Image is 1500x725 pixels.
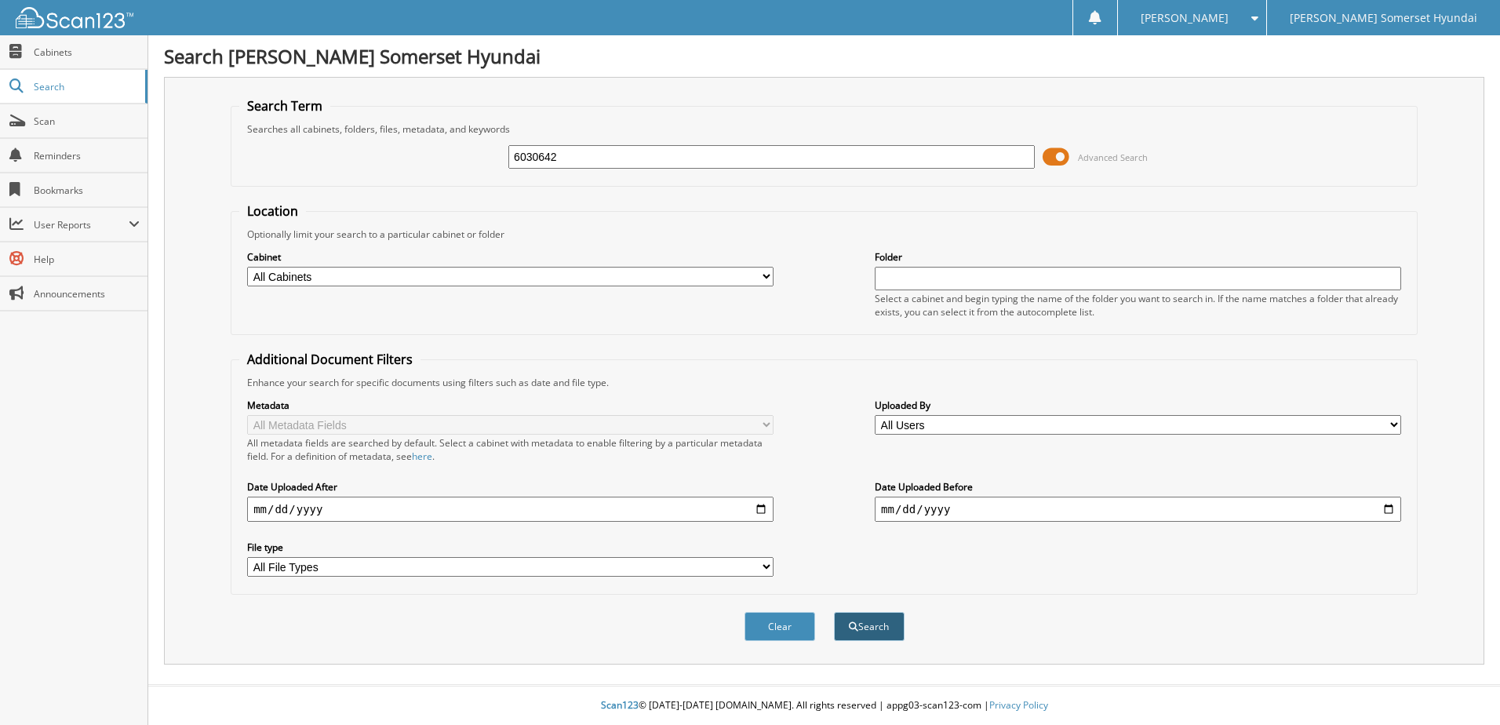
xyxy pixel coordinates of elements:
label: Metadata [247,399,774,412]
span: Cabinets [34,46,140,59]
input: start [247,497,774,522]
span: Reminders [34,149,140,162]
legend: Additional Document Filters [239,351,421,368]
span: Scan [34,115,140,128]
legend: Search Term [239,97,330,115]
button: Search [834,612,905,641]
label: Date Uploaded Before [875,480,1401,494]
span: Advanced Search [1078,151,1148,163]
label: Date Uploaded After [247,480,774,494]
div: Optionally limit your search to a particular cabinet or folder [239,228,1409,241]
span: [PERSON_NAME] Somerset Hyundai [1290,13,1477,23]
span: Help [34,253,140,266]
a: Privacy Policy [989,698,1048,712]
span: Bookmarks [34,184,140,197]
span: Announcements [34,287,140,301]
img: scan123-logo-white.svg [16,7,133,28]
input: end [875,497,1401,522]
span: Search [34,80,137,93]
div: Select a cabinet and begin typing the name of the folder you want to search in. If the name match... [875,292,1401,319]
iframe: Chat Widget [1422,650,1500,725]
div: Searches all cabinets, folders, files, metadata, and keywords [239,122,1409,136]
span: User Reports [34,218,129,231]
a: here [412,450,432,463]
span: Scan123 [601,698,639,712]
legend: Location [239,202,306,220]
button: Clear [745,612,815,641]
label: File type [247,541,774,554]
label: Folder [875,250,1401,264]
label: Uploaded By [875,399,1401,412]
h1: Search [PERSON_NAME] Somerset Hyundai [164,43,1484,69]
label: Cabinet [247,250,774,264]
div: © [DATE]-[DATE] [DOMAIN_NAME]. All rights reserved | appg03-scan123-com | [148,687,1500,725]
div: All metadata fields are searched by default. Select a cabinet with metadata to enable filtering b... [247,436,774,463]
div: Enhance your search for specific documents using filters such as date and file type. [239,376,1409,389]
span: [PERSON_NAME] [1141,13,1229,23]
